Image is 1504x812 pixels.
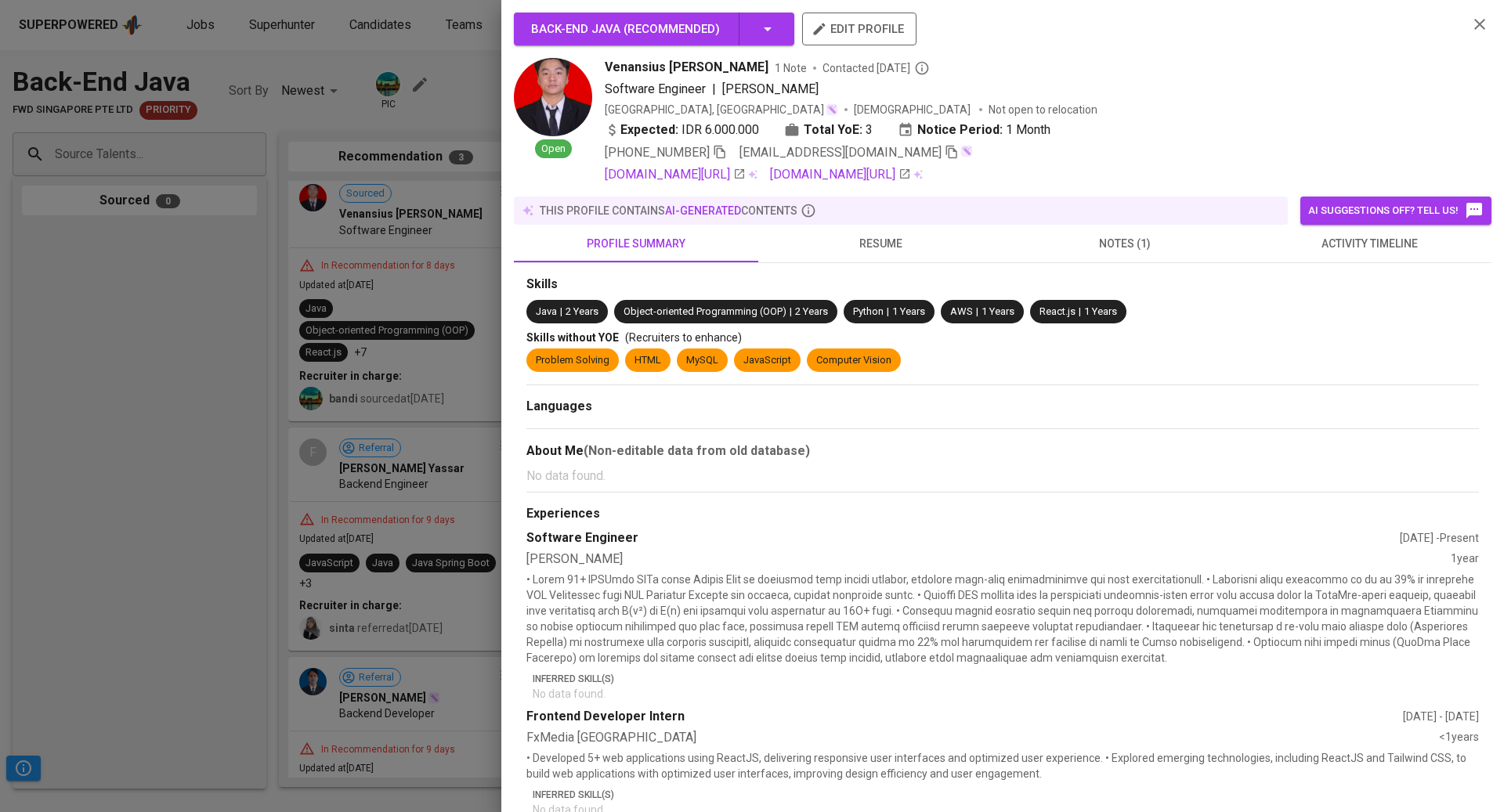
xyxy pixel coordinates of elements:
span: Venansius [PERSON_NAME] [605,58,768,77]
span: [PERSON_NAME] [722,81,819,96]
div: <1 years [1439,729,1479,747]
span: 1 Years [982,305,1014,317]
img: magic_wand.svg [960,145,973,157]
div: 1 year [1451,550,1479,568]
span: Java [536,305,557,317]
div: 1 Month [898,121,1050,139]
div: Computer Vision [816,353,891,368]
b: Expected: [620,121,678,139]
span: | [887,305,889,319]
button: AI suggestions off? Tell us! [1300,197,1491,225]
div: [PERSON_NAME] [526,550,1451,568]
span: 2 Years [795,305,828,317]
b: Notice Period: [917,121,1003,139]
span: profile summary [523,234,749,254]
p: Not open to relocation [989,102,1097,117]
p: • Developed 5+ web applications using ReactJS, delivering responsive user interfaces and optimize... [526,750,1479,781]
img: 16010b95097a311191fce98e742c5515.jpg [514,58,592,136]
a: [DOMAIN_NAME][URL] [605,165,746,184]
span: | [1079,305,1081,319]
span: Open [535,142,572,157]
b: (Non-editable data from old database) [584,443,810,458]
div: Software Engineer [526,529,1400,547]
span: Python [853,305,884,317]
div: JavaScript [743,353,791,368]
button: edit profile [802,13,916,45]
a: [DOMAIN_NAME][URL] [770,165,911,184]
div: Frontend Developer Intern [526,708,1403,726]
span: [PHONE_NUMBER] [605,145,710,160]
span: [DEMOGRAPHIC_DATA] [854,102,973,117]
div: IDR 6.000.000 [605,121,759,139]
span: notes (1) [1012,234,1238,254]
span: Skills without YOE [526,331,619,344]
div: Skills [526,276,1479,294]
span: 3 [866,121,873,139]
span: AI-generated [665,204,741,217]
span: 1 Note [775,60,807,76]
span: 1 Years [1084,305,1117,317]
p: this profile contains contents [540,203,797,218]
span: edit profile [815,19,904,39]
div: Languages [526,398,1479,416]
b: Total YoE: [804,121,862,139]
span: | [976,305,978,319]
span: 1 Years [892,305,925,317]
span: activity timeline [1256,234,1482,254]
span: Software Engineer [605,81,706,96]
div: [GEOGRAPHIC_DATA], [GEOGRAPHIC_DATA] [605,102,838,117]
p: No data found. [533,686,1479,702]
button: Back-End Java (Recommended) [514,13,794,45]
div: [DATE] - [DATE] [1403,709,1479,724]
div: HTML [634,353,661,368]
div: [DATE] - Present [1400,530,1479,546]
span: Back-End Java ( Recommended ) [531,22,720,36]
span: AI suggestions off? Tell us! [1308,201,1484,220]
img: magic_wand.svg [826,103,838,116]
span: 2 Years [566,305,598,317]
span: (Recruiters to enhance) [625,331,742,344]
p: • Lorem 91+ IPSUmdo SITa conse Adipis Elit se doeiusmod temp incidi utlabor, etdolore magn-aliq e... [526,572,1479,666]
span: Object-oriented Programming (OOP) [624,305,786,317]
p: Inferred Skill(s) [533,788,1479,802]
span: React.js [1039,305,1076,317]
span: | [790,305,792,319]
div: Experiences [526,505,1479,523]
span: resume [768,234,993,254]
div: MySQL [686,353,718,368]
span: AWS [950,305,973,317]
a: edit profile [802,22,916,34]
svg: By Batam recruiter [914,60,930,76]
span: [EMAIL_ADDRESS][DOMAIN_NAME] [739,145,942,160]
p: Inferred Skill(s) [533,672,1479,686]
div: Problem Solving [536,353,609,368]
p: No data found. [526,467,1479,485]
div: About Me [526,442,1479,460]
div: FxMedia [GEOGRAPHIC_DATA] [526,729,1439,747]
span: | [560,305,562,319]
span: | [712,80,716,99]
span: Contacted [DATE] [822,60,930,76]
